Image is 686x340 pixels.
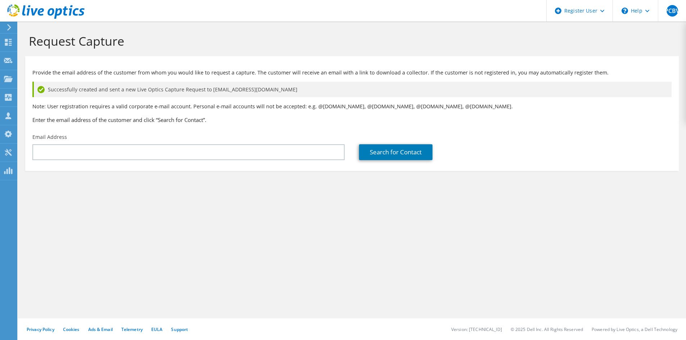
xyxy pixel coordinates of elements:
[48,86,297,94] span: Successfully created and sent a new Live Optics Capture Request to [EMAIL_ADDRESS][DOMAIN_NAME]
[667,5,678,17] span: PCBV
[32,133,67,141] label: Email Address
[27,326,54,332] a: Privacy Policy
[359,144,432,160] a: Search for Contact
[32,103,672,110] p: Note: User registration requires a valid corporate e-mail account. Personal e-mail accounts will ...
[32,116,672,124] h3: Enter the email address of the customer and click “Search for Contact”.
[29,33,672,49] h1: Request Capture
[63,326,80,332] a: Cookies
[32,69,672,77] p: Provide the email address of the customer from whom you would like to request a capture. The cust...
[592,326,677,332] li: Powered by Live Optics, a Dell Technology
[88,326,113,332] a: Ads & Email
[151,326,162,332] a: EULA
[622,8,628,14] svg: \n
[121,326,143,332] a: Telemetry
[171,326,188,332] a: Support
[451,326,502,332] li: Version: [TECHNICAL_ID]
[511,326,583,332] li: © 2025 Dell Inc. All Rights Reserved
